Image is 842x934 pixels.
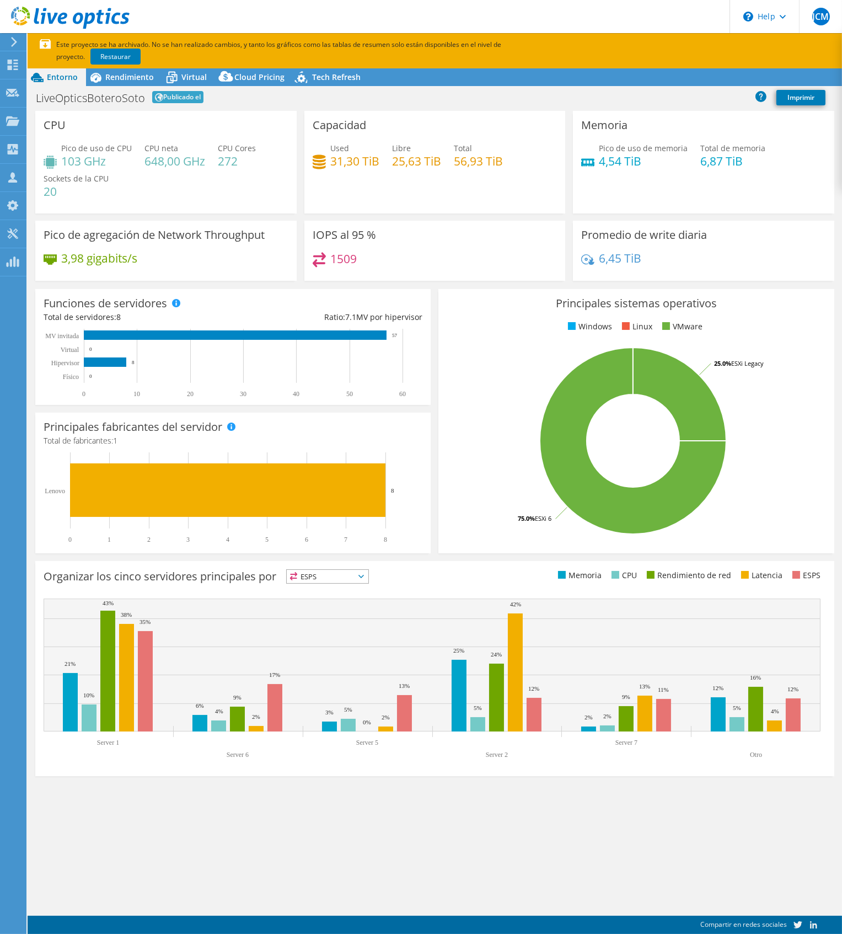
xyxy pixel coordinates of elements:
[658,686,669,693] text: 11%
[144,155,205,167] h4: 648,00 GHz
[346,390,353,398] text: 50
[105,72,154,82] span: Rendimiento
[68,536,72,543] text: 0
[40,39,580,63] p: Este proyecto se ha archivado. No se han realizado cambios, y tanto los gráficos como las tablas ...
[453,647,464,654] text: 25%
[61,346,79,354] text: Virtual
[218,143,256,153] span: CPU Cores
[312,72,361,82] span: Tech Refresh
[44,229,265,241] h3: Pico de agregación de Network Throughput
[113,435,117,446] span: 1
[330,253,357,265] h4: 1509
[133,390,140,398] text: 10
[196,702,204,709] text: 6%
[518,514,535,522] tspan: 75.0%
[293,390,299,398] text: 40
[44,297,167,309] h3: Funciones de servidores
[44,185,109,198] h4: 20
[44,421,222,433] h3: Principales fabricantes del servidor
[44,173,109,184] span: Sockets de la CPU
[565,321,612,333] li: Windows
[615,739,637,746] text: Server 7
[240,390,246,398] text: 30
[700,143,765,153] span: Total de memoria
[181,72,207,82] span: Virtual
[152,91,203,103] span: Publicado el
[61,252,137,264] h4: 3,98 gigabits/s
[356,739,378,746] text: Server 5
[44,311,233,323] div: Total de servidores:
[392,155,441,167] h4: 25,63 TiB
[345,312,356,322] span: 7.1
[36,93,145,104] h1: LiveOpticsBoteroSoto
[45,487,65,495] text: Lenovo
[65,660,76,667] text: 21%
[186,536,190,543] text: 3
[89,373,92,379] text: 0
[790,569,820,581] li: ESPS
[226,536,229,543] text: 4
[63,373,79,381] tspan: Físico
[313,119,366,131] h3: Capacidad
[44,119,66,131] h3: CPU
[555,569,602,581] li: Memoria
[265,536,269,543] text: 5
[599,143,688,153] span: Pico de uso de memoria
[147,536,151,543] text: 2
[738,569,782,581] li: Latencia
[491,651,502,658] text: 24%
[252,713,260,720] text: 2%
[344,706,352,713] text: 5%
[712,685,723,691] text: 12%
[399,390,406,398] text: 60
[90,49,141,65] a: Restaurar
[227,751,249,759] text: Server 6
[382,714,390,720] text: 2%
[812,8,830,25] span: JCM
[140,618,151,625] text: 35%
[187,390,194,398] text: 20
[399,682,410,689] text: 13%
[599,155,688,167] h4: 4,54 TiB
[644,569,731,581] li: Rendimiento de red
[584,714,593,720] text: 2%
[581,119,628,131] h3: Memoria
[121,611,132,618] text: 38%
[391,487,394,494] text: 8
[474,704,482,711] text: 5%
[700,920,787,929] span: Compartir en redes sociales
[454,155,503,167] h4: 56,93 TiB
[61,155,132,167] h4: 103 GHz
[344,536,347,543] text: 7
[659,321,702,333] li: VMware
[619,321,652,333] li: Linux
[776,90,825,105] a: Imprimir
[44,435,422,447] h4: Total de fabricantes:
[622,693,630,700] text: 9%
[89,346,92,352] text: 0
[486,751,508,759] text: Server 2
[510,601,521,607] text: 42%
[47,72,78,82] span: Entorno
[51,359,79,367] text: Hipervisor
[132,360,135,365] text: 8
[269,671,280,678] text: 17%
[731,359,764,367] tspan: ESXi Legacy
[454,143,472,153] span: Total
[103,600,114,606] text: 43%
[384,536,387,543] text: 8
[528,685,539,692] text: 12%
[233,694,242,701] text: 9%
[392,333,398,338] text: 57
[108,536,111,543] text: 1
[116,312,121,322] span: 8
[215,708,223,714] text: 4%
[609,569,637,581] li: CPU
[233,311,423,323] div: Ratio: MV por hipervisor
[750,751,762,759] text: Otro
[447,297,825,309] h3: Principales sistemas operativos
[771,708,779,714] text: 4%
[82,390,85,398] text: 0
[750,674,761,681] text: 16%
[97,739,119,746] text: Server 1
